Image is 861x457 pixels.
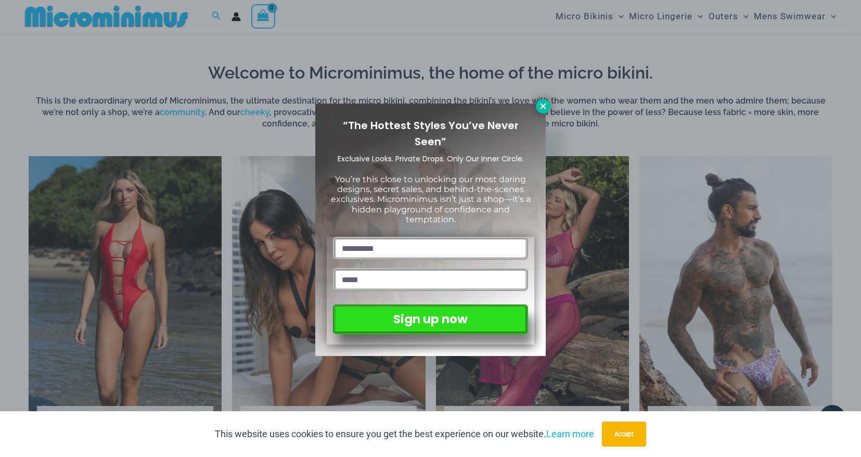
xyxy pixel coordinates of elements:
button: Sign up now [333,304,528,334]
span: Exclusive Looks. Private Drops. Only Our Inner Circle. [338,154,524,164]
a: Learn more [546,428,594,439]
span: “The Hottest Styles You’ve Never Seen” [343,118,519,149]
p: This website uses cookies to ensure you get the best experience on our website. [215,426,594,442]
button: Accept [602,422,646,447]
span: You’re this close to unlocking our most daring designs, secret sales, and behind-the-scenes exclu... [331,174,531,224]
button: Close [536,99,550,113]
